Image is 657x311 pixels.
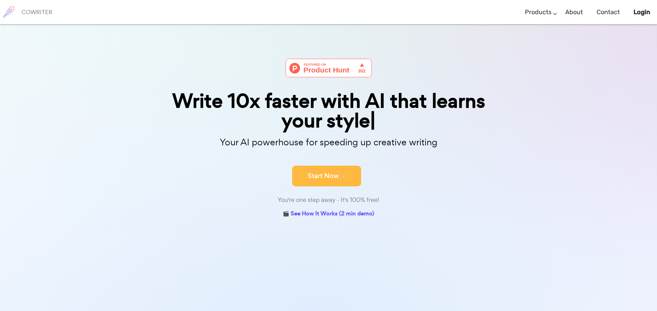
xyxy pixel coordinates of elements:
a: Products [525,2,551,22]
img: Cowriter - Your AI buddy for speeding up creative writing | Product Hunt [286,59,372,77]
p: Your AI powerhouse for speeding up creative writing [156,135,501,150]
a: Login [634,2,650,22]
h6: COWRITER [21,9,52,15]
b: Login [634,8,650,16]
button: Start Now [292,166,361,186]
a: Contact [597,2,620,22]
div: Write 10x faster with AI that learns your style [156,91,501,130]
a: 🎬 See How It Works (2 min demo) [283,209,374,220]
div: You're one step away - It's 100% free! [156,195,501,205]
a: About [565,2,583,22]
